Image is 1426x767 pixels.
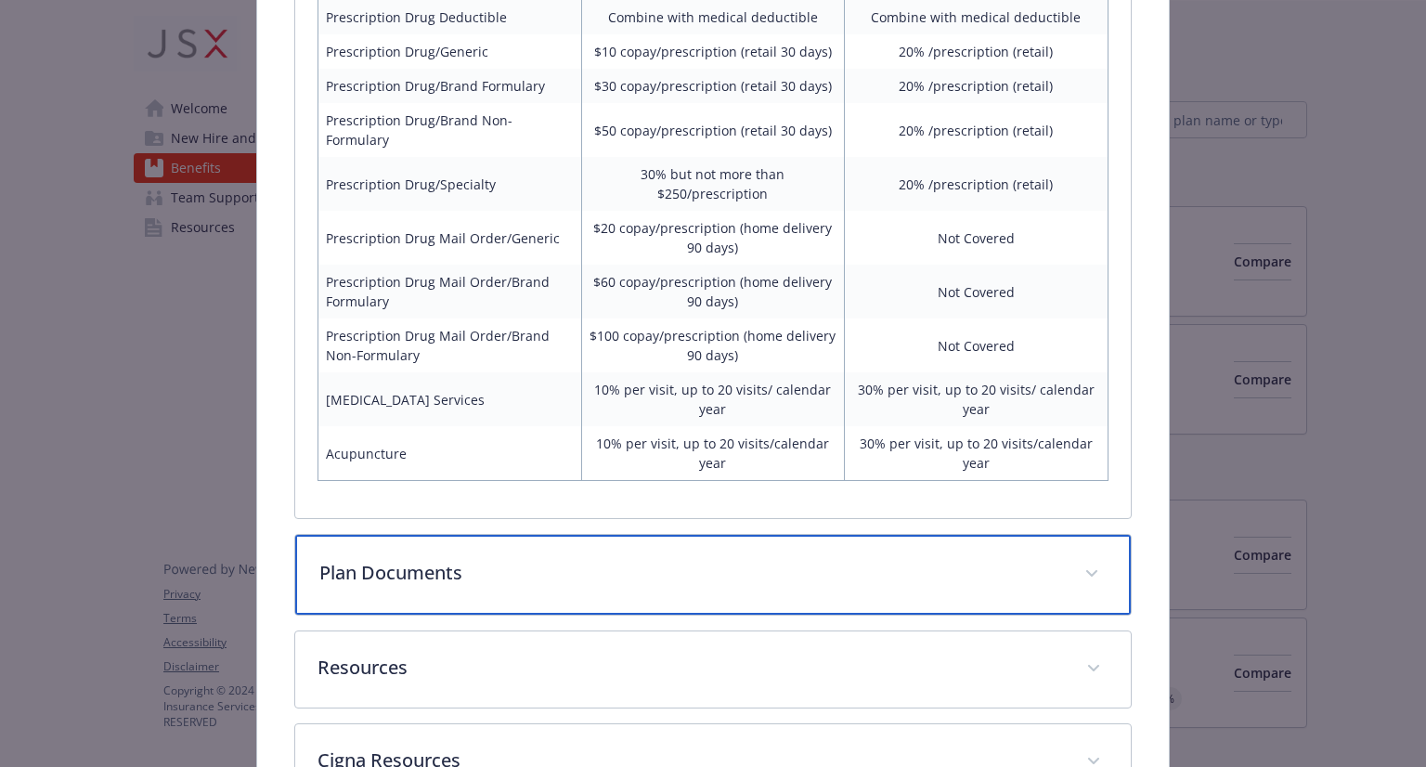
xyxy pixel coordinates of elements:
[318,69,581,103] td: Prescription Drug/Brand Formulary
[845,34,1108,69] td: 20% /prescription (retail)
[581,69,844,103] td: $30 copay/prescription (retail 30 days)
[319,559,1061,587] p: Plan Documents
[318,157,581,211] td: Prescription Drug/Specialty
[581,265,844,318] td: $60 copay/prescription (home delivery 90 days)
[845,211,1108,265] td: Not Covered
[581,157,844,211] td: 30% but not more than $250/prescription
[581,34,844,69] td: $10 copay/prescription (retail 30 days)
[318,265,581,318] td: Prescription Drug Mail Order/Brand Formulary
[318,103,581,157] td: Prescription Drug/Brand Non-Formulary
[845,426,1108,481] td: 30% per visit, up to 20 visits/calendar year
[318,318,581,372] td: Prescription Drug Mail Order/Brand Non-Formulary
[318,372,581,426] td: [MEDICAL_DATA] Services
[295,631,1130,708] div: Resources
[318,34,581,69] td: Prescription Drug/Generic
[581,426,844,481] td: 10% per visit, up to 20 visits/calendar year
[845,103,1108,157] td: 20% /prescription (retail)
[318,211,581,265] td: Prescription Drug Mail Order/Generic
[318,426,581,481] td: Acupuncture
[845,157,1108,211] td: 20% /prescription (retail)
[581,103,844,157] td: $50 copay/prescription (retail 30 days)
[845,318,1108,372] td: Not Covered
[318,654,1063,682] p: Resources
[581,372,844,426] td: 10% per visit, up to 20 visits/ calendar year
[581,318,844,372] td: $100 copay/prescription (home delivery 90 days)
[845,265,1108,318] td: Not Covered
[845,69,1108,103] td: 20% /prescription (retail)
[845,372,1108,426] td: 30% per visit, up to 20 visits/ calendar year
[581,211,844,265] td: $20 copay/prescription (home delivery 90 days)
[295,535,1130,615] div: Plan Documents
